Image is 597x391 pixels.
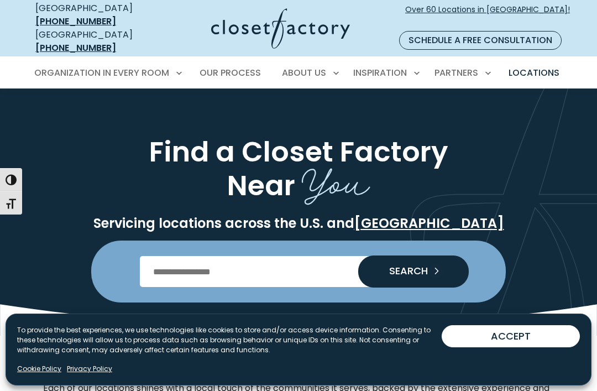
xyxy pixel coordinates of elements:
[17,325,442,355] p: To provide the best experiences, we use technologies like cookies to store and/or access device i...
[35,2,156,28] div: [GEOGRAPHIC_DATA]
[509,66,559,79] span: Locations
[302,150,370,208] span: You
[149,132,448,171] span: Find a Closet Factory
[200,66,261,79] span: Our Process
[211,8,350,49] img: Closet Factory Logo
[358,256,469,288] button: Search our Nationwide Locations
[140,256,458,287] input: Enter Postal Code
[43,215,554,232] p: Servicing locations across the U.S. and
[35,41,116,54] a: [PHONE_NUMBER]
[282,66,326,79] span: About Us
[442,325,580,347] button: ACCEPT
[17,364,61,374] a: Cookie Policy
[399,31,562,50] a: Schedule a Free Consultation
[354,214,504,232] a: [GEOGRAPHIC_DATA]
[227,166,295,205] span: Near
[67,364,112,374] a: Privacy Policy
[35,28,156,55] div: [GEOGRAPHIC_DATA]
[35,15,116,28] a: [PHONE_NUMBER]
[434,66,478,79] span: Partners
[27,58,570,88] nav: Primary Menu
[34,66,169,79] span: Organization in Every Room
[353,66,407,79] span: Inspiration
[405,4,570,27] span: Over 60 Locations in [GEOGRAPHIC_DATA]!
[380,266,428,276] span: SEARCH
